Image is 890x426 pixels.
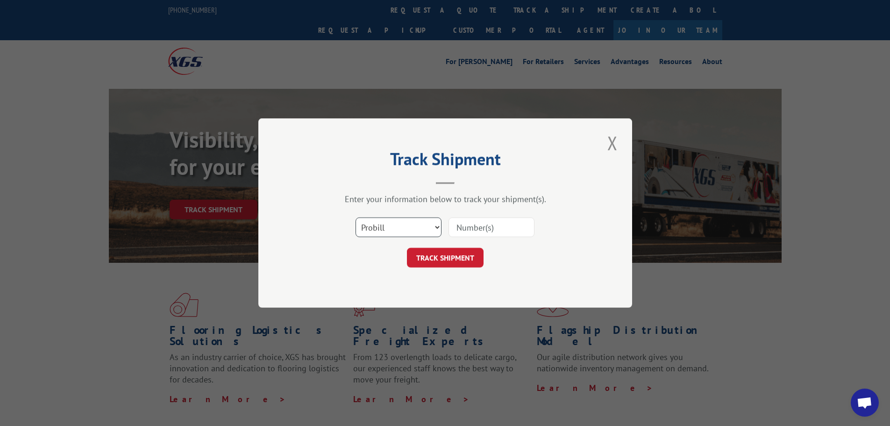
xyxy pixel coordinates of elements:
h2: Track Shipment [305,152,585,170]
div: Enter your information below to track your shipment(s). [305,194,585,204]
a: Open chat [851,389,879,417]
button: Close modal [605,130,620,156]
button: TRACK SHIPMENT [407,248,484,267]
input: Number(s) [449,217,534,237]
